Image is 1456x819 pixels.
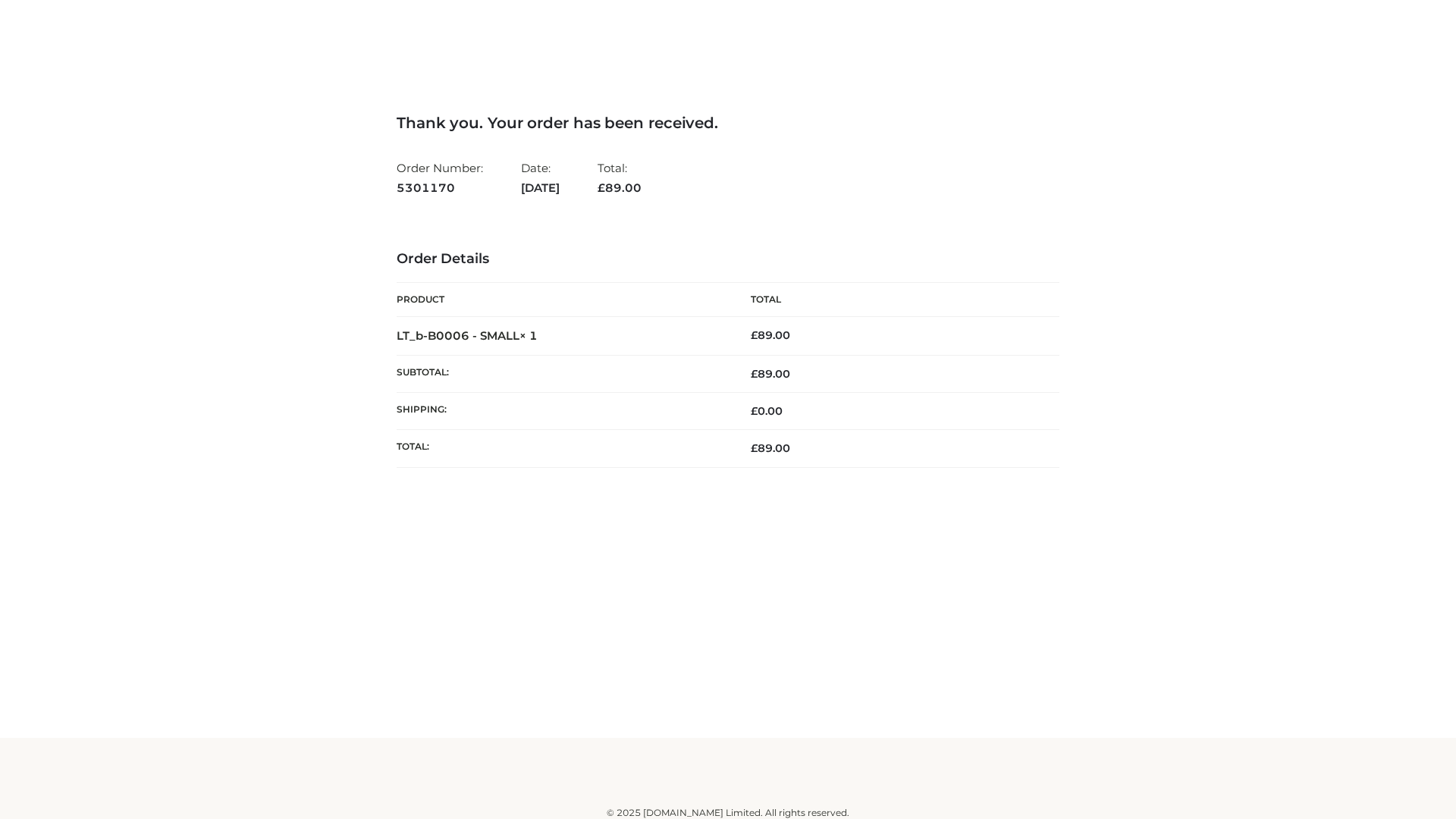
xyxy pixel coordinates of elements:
[751,441,790,455] span: 89.00
[397,114,1059,132] h3: Thank you. Your order has been received.
[751,328,758,342] span: £
[598,180,642,195] span: 89.00
[751,367,790,381] span: 89.00
[397,393,728,430] th: Shipping:
[397,283,728,317] th: Product
[751,404,758,418] span: £
[751,328,790,342] bdi: 89.00
[598,180,605,195] span: £
[751,367,758,381] span: £
[751,441,758,455] span: £
[397,328,538,343] strong: LT_b-B0006 - SMALL
[397,251,1059,268] h3: Order Details
[397,155,483,201] li: Order Number:
[397,355,728,392] th: Subtotal:
[521,155,560,201] li: Date:
[598,155,642,201] li: Total:
[521,178,560,198] strong: [DATE]
[397,430,728,467] th: Total:
[751,404,783,418] bdi: 0.00
[519,328,538,343] strong: × 1
[397,178,483,198] strong: 5301170
[728,283,1059,317] th: Total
